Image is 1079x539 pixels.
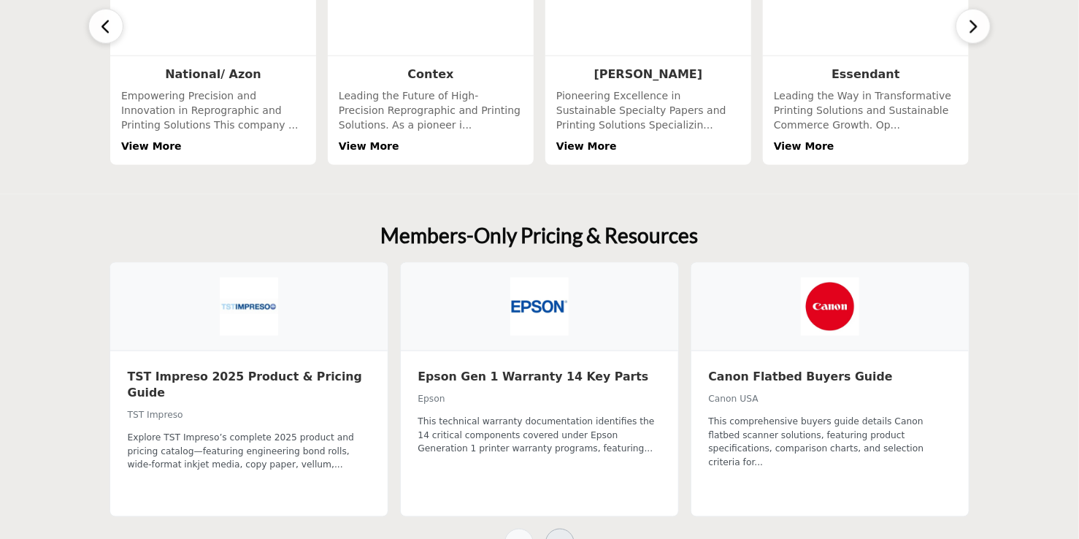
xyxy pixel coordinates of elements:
[128,369,370,407] a: TST Impreso 2025 Product & Pricing Guide
[121,140,182,152] a: View More
[709,369,951,385] h3: Canon Flatbed Buyers Guide
[418,369,661,385] h3: Epson Gen 1 Warranty 14 Key Parts
[556,89,740,153] div: Pioneering Excellence in Sustainable Specialty Papers and Printing Solutions Specializin...
[832,67,900,81] a: Essendant
[128,369,370,401] h3: TST Impreso 2025 Product & Pricing Guide
[165,67,261,81] a: National/ Azon
[220,278,278,336] img: TST Impreso
[128,410,183,420] span: TST Impreso
[709,369,951,391] a: Canon Flatbed Buyers Guide
[594,67,703,81] b: Felix Schoeller
[418,369,661,391] a: Epson Gen 1 Warranty 14 Key Parts
[339,140,399,152] a: View More
[556,140,617,152] a: View More
[381,223,699,248] h2: Members-Only Pricing & Resources
[128,431,370,471] div: Explore TST Impreso’s complete 2025 product and pricing catalog—featuring engineering bond rolls,...
[801,278,859,336] img: Canon USA
[774,140,834,152] a: View More
[408,67,454,81] a: Contex
[774,89,958,153] div: Leading the Way in Transformative Printing Solutions and Sustainable Commerce Growth. Op...
[418,415,661,455] div: This technical warranty documentation identifies the 14 critical components covered under Epson G...
[121,89,305,153] div: Empowering Precision and Innovation in Reprographic and Printing Solutions This company ...
[709,394,759,404] span: Canon USA
[709,415,951,469] div: This comprehensive buyers guide details Canon flatbed scanner solutions, featuring product specif...
[339,89,523,153] div: Leading the Future of High-Precision Reprographic and Printing Solutions. As a pioneer i...
[594,67,703,81] a: [PERSON_NAME]
[418,394,445,404] span: Epson
[510,278,569,336] img: Epson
